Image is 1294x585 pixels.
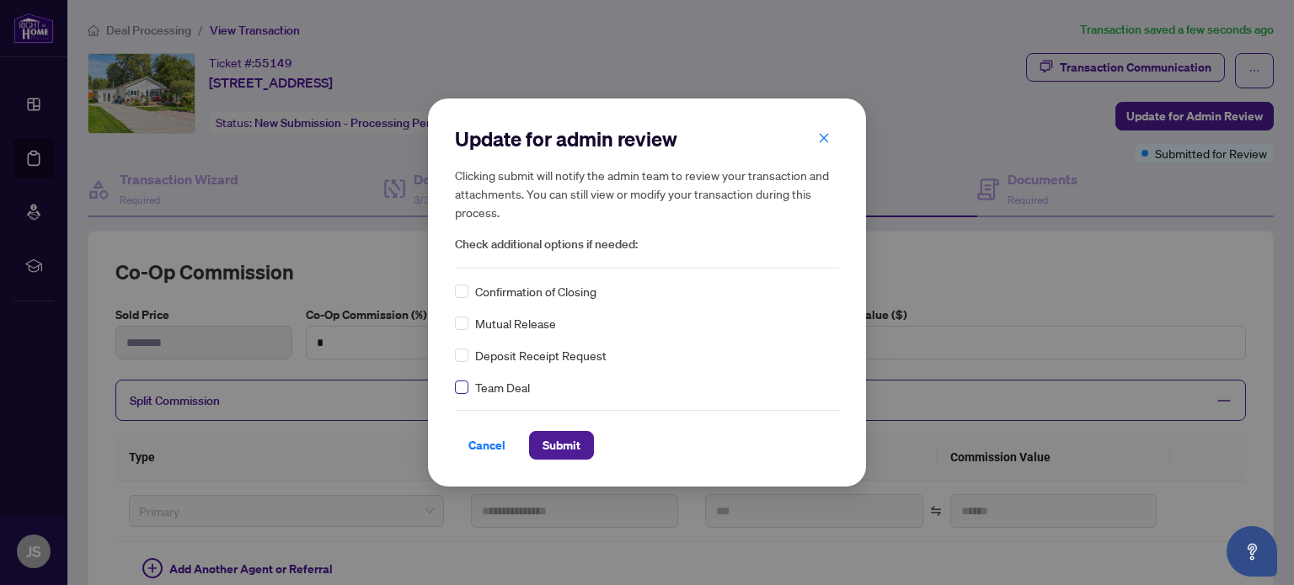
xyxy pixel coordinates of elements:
span: Deposit Receipt Request [475,346,607,364]
span: Submit [543,432,580,459]
span: Team Deal [475,378,530,396]
h2: Update for admin review [455,125,839,152]
button: Open asap [1227,526,1277,577]
span: close [818,132,830,144]
span: Check additional options if needed: [455,235,839,254]
button: Submit [529,431,594,460]
h5: Clicking submit will notify the admin team to review your transaction and attachments. You can st... [455,166,839,221]
button: Cancel [455,431,519,460]
span: Confirmation of Closing [475,282,596,300]
span: Mutual Release [475,314,556,332]
span: Cancel [468,432,505,459]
